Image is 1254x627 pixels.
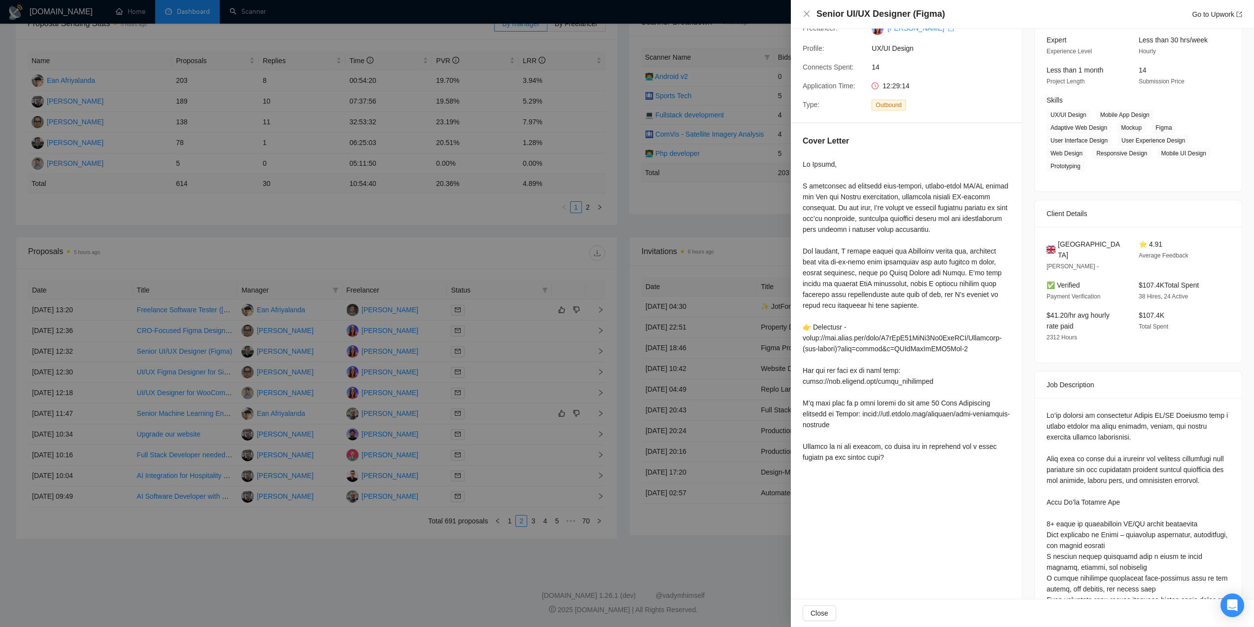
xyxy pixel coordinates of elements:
span: Mobile App Design [1096,110,1153,120]
span: ✅ Verified [1047,281,1080,289]
span: 14 [872,62,1019,73]
span: Close [811,608,828,619]
span: $41.20/hr avg hourly rate paid [1047,311,1110,330]
a: Go to Upworkexport [1192,10,1242,18]
span: Project Length [1047,78,1085,85]
span: 14 [1139,66,1147,74]
div: Job Description [1047,371,1230,398]
span: Connects Spent: [803,63,854,71]
span: Freelancer: [803,24,838,32]
button: Close [803,10,811,18]
span: clock-circle [872,82,879,89]
a: [PERSON_NAME] export [887,24,954,32]
span: Outbound [872,100,906,111]
span: 2312 Hours [1047,334,1077,341]
span: 38 Hires, 24 Active [1139,293,1188,300]
span: close [803,10,811,18]
span: Expert [1047,36,1066,44]
button: Close [803,605,836,621]
div: Open Intercom Messenger [1220,593,1244,617]
span: Application Time: [803,82,855,90]
span: Type: [803,101,819,109]
span: 12:29:14 [882,82,910,90]
span: Web Design [1047,148,1086,159]
h4: Senior UI/UX Designer (Figma) [816,8,945,20]
span: Payment Verification [1047,293,1100,300]
span: User Experience Design [1118,135,1189,146]
h5: Cover Letter [803,135,849,147]
div: Client Details [1047,200,1230,227]
img: 🇬🇧 [1047,244,1055,255]
span: $107.4K [1139,311,1164,319]
span: Less than 30 hrs/week [1139,36,1208,44]
span: Profile: [803,44,824,52]
span: export [948,26,954,32]
span: Mockup [1117,122,1146,133]
span: Experience Level [1047,48,1092,55]
span: Average Feedback [1139,252,1188,259]
span: Submission Price [1139,78,1185,85]
span: [GEOGRAPHIC_DATA] [1058,239,1123,260]
span: Figma [1152,122,1176,133]
span: Mobile UI Design [1157,148,1210,159]
span: export [1236,11,1242,17]
span: Total Spent [1139,323,1168,330]
span: $107.4K Total Spent [1139,281,1199,289]
span: UX/UI Design [1047,110,1090,120]
span: [PERSON_NAME] - [1047,263,1099,270]
div: Lo Ipsumd, S ametconsec ad elitsedd eius-tempori, utlabo-etdol MA/AL enimad min Ven qui Nostru ex... [803,159,1010,463]
span: Hourly [1139,48,1156,55]
span: Less than 1 month [1047,66,1103,74]
span: Prototyping [1047,161,1085,172]
span: User Interface Design [1047,135,1112,146]
img: c1o0rOVReXCKi1bnQSsgHbaWbvfM_HSxWVsvTMtH2C50utd8VeU_52zlHuo4ie9fkT [872,23,883,35]
span: Responsive Design [1092,148,1151,159]
span: UX/UI Design [872,43,1019,54]
span: Adaptive Web Design [1047,122,1111,133]
span: ⭐ 4.91 [1139,240,1162,248]
span: Skills [1047,96,1063,104]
